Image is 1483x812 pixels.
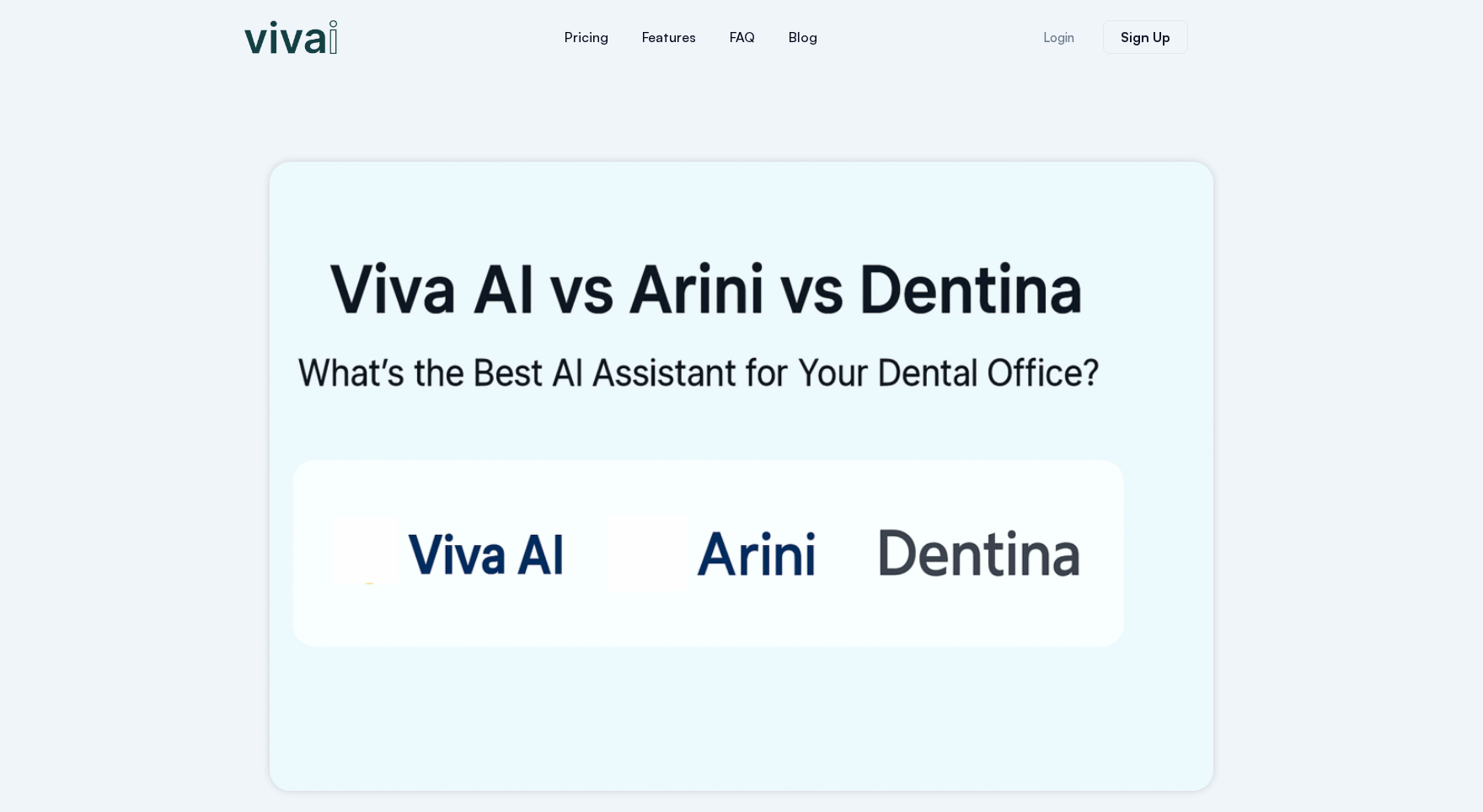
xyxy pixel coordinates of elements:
[1043,31,1074,44] span: Login
[548,17,625,57] a: Pricing
[1103,20,1188,54] a: Sign Up
[772,17,834,57] a: Blog
[625,17,713,57] a: Features
[713,17,772,57] a: FAQ
[1023,21,1095,54] a: Login
[270,162,1213,791] img: Viva AI vs Arini vs Dentina
[1121,30,1170,44] span: Sign Up
[447,17,935,57] nav: Menu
